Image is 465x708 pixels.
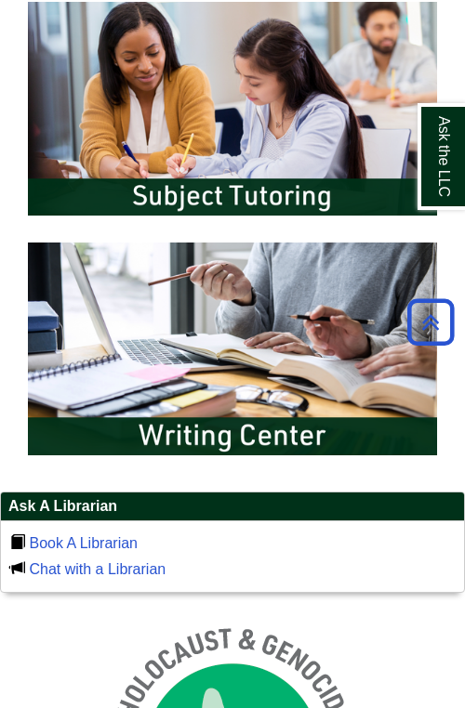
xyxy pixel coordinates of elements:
[29,561,166,577] a: Chat with a Librarian
[19,233,446,465] img: Writing Center Information
[1,492,464,521] h2: Ask A Librarian
[401,309,460,334] a: Back to Top
[29,535,138,551] a: Book A Librarian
